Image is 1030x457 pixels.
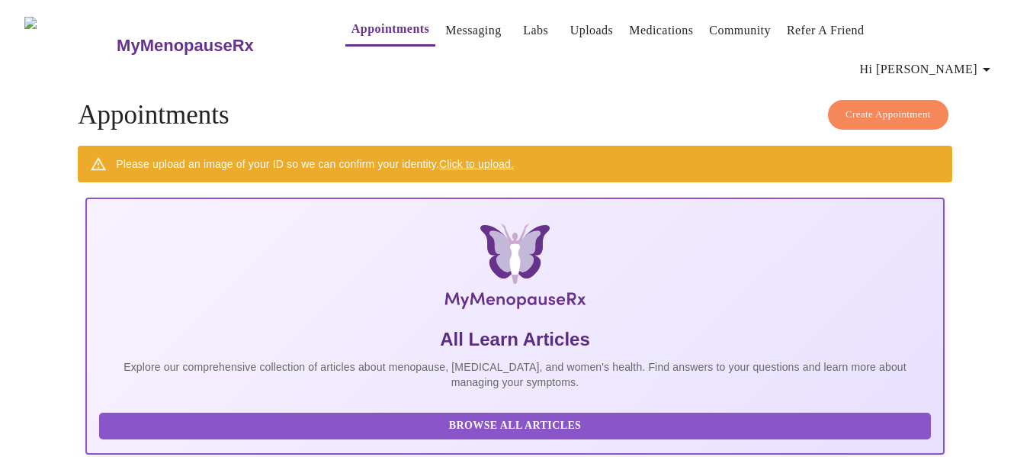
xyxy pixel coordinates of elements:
[99,413,931,439] button: Browse All Articles
[629,20,693,41] a: Medications
[512,15,560,46] button: Labs
[351,18,429,40] a: Appointments
[439,15,507,46] button: Messaging
[99,359,931,390] p: Explore our comprehensive collection of articles about menopause, [MEDICAL_DATA], and women's hea...
[781,15,871,46] button: Refer a Friend
[117,36,254,56] h3: MyMenopauseRx
[860,59,996,80] span: Hi [PERSON_NAME]
[114,417,916,436] span: Browse All Articles
[345,14,435,47] button: Appointments
[854,54,1002,85] button: Hi [PERSON_NAME]
[564,15,620,46] button: Uploads
[99,327,931,352] h5: All Learn Articles
[24,17,115,74] img: MyMenopauseRx Logo
[116,150,514,178] div: Please upload an image of your ID so we can confirm your identity.
[78,100,952,130] h4: Appointments
[115,19,315,72] a: MyMenopauseRx
[99,418,935,431] a: Browse All Articles
[523,20,548,41] a: Labs
[439,158,514,170] a: Click to upload.
[228,224,801,315] img: MyMenopauseRx Logo
[623,15,699,46] button: Medications
[709,20,771,41] a: Community
[570,20,614,41] a: Uploads
[787,20,865,41] a: Refer a Friend
[845,106,931,124] span: Create Appointment
[703,15,777,46] button: Community
[445,20,501,41] a: Messaging
[828,100,948,130] button: Create Appointment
